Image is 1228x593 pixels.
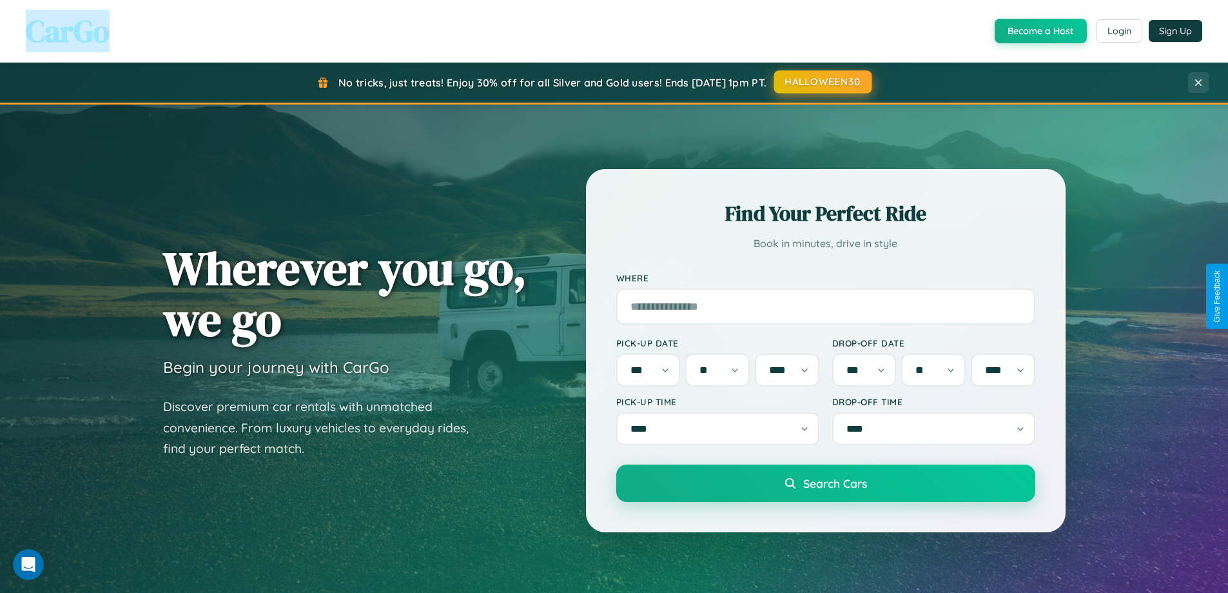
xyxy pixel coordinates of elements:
[163,357,389,377] h3: Begin your journey with CarGo
[1096,19,1142,43] button: Login
[995,19,1087,43] button: Become a Host
[163,243,527,345] h1: Wherever you go, we go
[774,70,872,94] button: HALLOWEEN30
[832,337,1035,348] label: Drop-off Date
[616,272,1035,283] label: Where
[26,10,110,52] span: CarGo
[803,476,867,490] span: Search Cars
[338,76,766,89] span: No tricks, just treats! Enjoy 30% off for all Silver and Gold users! Ends [DATE] 1pm PT.
[832,396,1035,407] label: Drop-off Time
[163,396,485,459] p: Discover premium car rentals with unmatched convenience. From luxury vehicles to everyday rides, ...
[616,396,819,407] label: Pick-up Time
[616,337,819,348] label: Pick-up Date
[616,234,1035,253] p: Book in minutes, drive in style
[616,199,1035,228] h2: Find Your Perfect Ride
[13,549,44,580] iframe: Intercom live chat
[1213,270,1222,323] div: Give Feedback
[1149,20,1202,42] button: Sign Up
[616,465,1035,502] button: Search Cars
